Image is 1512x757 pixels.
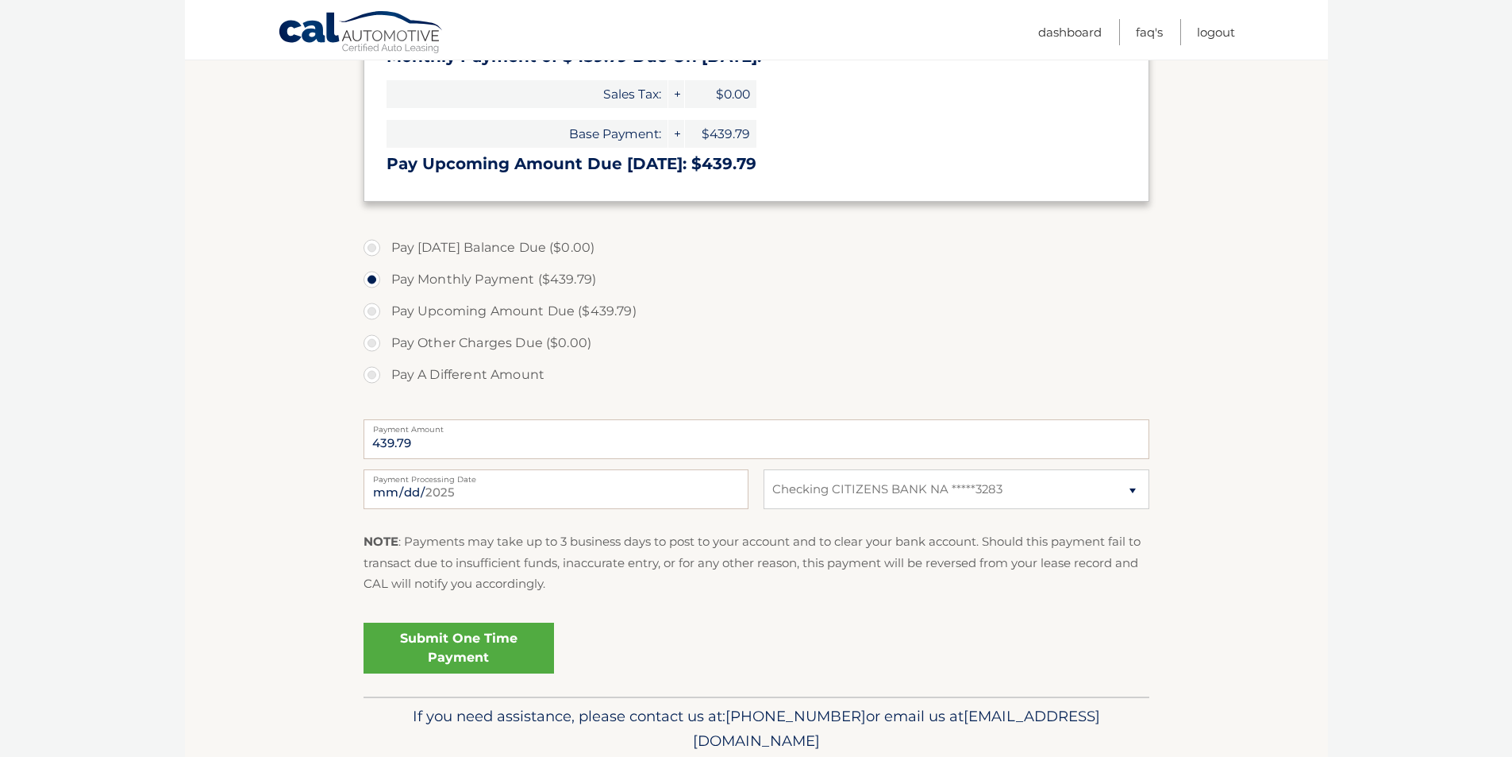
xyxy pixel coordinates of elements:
[668,120,684,148] span: +
[364,264,1149,295] label: Pay Monthly Payment ($439.79)
[364,232,1149,264] label: Pay [DATE] Balance Due ($0.00)
[1038,19,1102,45] a: Dashboard
[364,531,1149,594] p: : Payments may take up to 3 business days to post to your account and to clear your bank account....
[364,419,1149,432] label: Payment Amount
[387,80,668,108] span: Sales Tax:
[364,469,748,509] input: Payment Date
[1197,19,1235,45] a: Logout
[364,469,748,482] label: Payment Processing Date
[364,534,398,549] strong: NOTE
[364,359,1149,391] label: Pay A Different Amount
[387,120,668,148] span: Base Payment:
[364,419,1149,459] input: Payment Amount
[364,295,1149,327] label: Pay Upcoming Amount Due ($439.79)
[685,120,756,148] span: $439.79
[374,704,1139,755] p: If you need assistance, please contact us at: or email us at
[725,707,866,725] span: [PHONE_NUMBER]
[685,80,756,108] span: $0.00
[364,623,554,674] a: Submit One Time Payment
[278,10,444,56] a: Cal Automotive
[364,327,1149,359] label: Pay Other Charges Due ($0.00)
[387,154,1126,174] h3: Pay Upcoming Amount Due [DATE]: $439.79
[668,80,684,108] span: +
[1136,19,1163,45] a: FAQ's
